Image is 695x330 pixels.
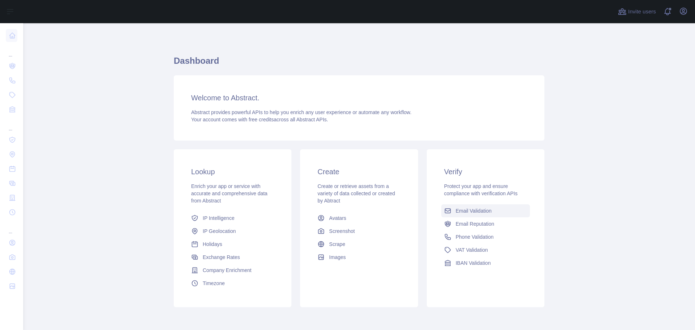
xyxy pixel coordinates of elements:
div: ... [6,43,17,58]
a: IBAN Validation [441,256,530,270]
span: Email Validation [456,207,492,214]
h1: Dashboard [174,55,544,72]
a: Images [315,251,403,264]
a: IP Intelligence [188,212,277,225]
button: Invite users [616,6,657,17]
span: Create or retrieve assets from a variety of data collected or created by Abtract [317,183,395,204]
h3: Lookup [191,167,274,177]
span: Avatars [329,214,346,222]
span: free credits [249,117,274,122]
span: IP Geolocation [203,227,236,235]
span: Abstract provides powerful APIs to help you enrich any user experience or automate any workflow. [191,109,412,115]
a: Company Enrichment [188,264,277,277]
span: IBAN Validation [456,259,491,267]
h3: Welcome to Abstract. [191,93,527,103]
span: Your account comes with across all Abstract APIs. [191,117,328,122]
a: Email Validation [441,204,530,217]
span: VAT Validation [456,246,488,254]
a: Phone Validation [441,230,530,243]
span: Phone Validation [456,233,494,241]
a: Email Reputation [441,217,530,230]
a: Timezone [188,277,277,290]
a: Holidays [188,238,277,251]
h3: Verify [444,167,527,177]
span: Images [329,254,346,261]
a: Avatars [315,212,403,225]
span: Scrape [329,241,345,248]
a: VAT Validation [441,243,530,256]
div: ... [6,220,17,235]
a: Screenshot [315,225,403,238]
span: IP Intelligence [203,214,235,222]
div: ... [6,117,17,132]
span: Protect your app and ensure compliance with verification APIs [444,183,518,196]
h3: Create [317,167,400,177]
span: Screenshot [329,227,355,235]
a: IP Geolocation [188,225,277,238]
span: Exchange Rates [203,254,240,261]
span: Email Reputation [456,220,494,227]
span: Invite users [628,8,656,16]
span: Company Enrichment [203,267,252,274]
span: Timezone [203,280,225,287]
span: Enrich your app or service with accurate and comprehensive data from Abstract [191,183,268,204]
a: Scrape [315,238,403,251]
a: Exchange Rates [188,251,277,264]
span: Holidays [203,241,222,248]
